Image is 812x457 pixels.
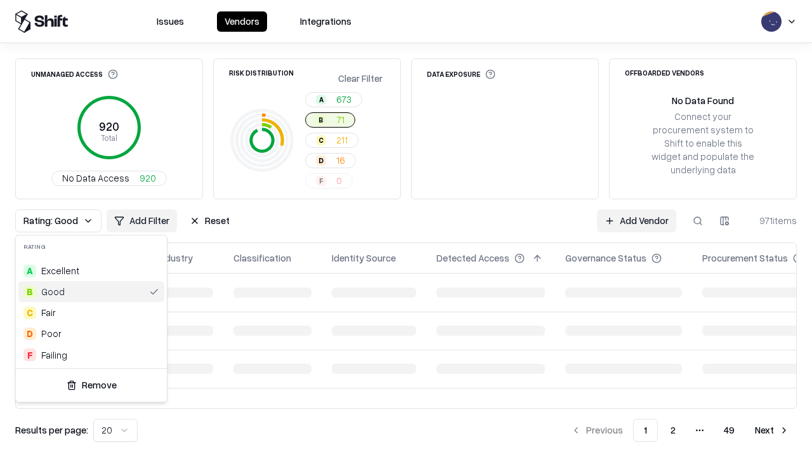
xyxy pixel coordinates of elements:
[16,235,167,258] div: Rating
[41,306,56,319] span: Fair
[41,285,65,298] span: Good
[23,348,36,361] div: F
[41,327,62,340] div: Poor
[21,374,162,397] button: Remove
[23,286,36,298] div: B
[16,258,167,368] div: Suggestions
[41,264,79,277] span: Excellent
[41,348,67,362] div: Failing
[23,307,36,319] div: C
[23,265,36,277] div: A
[23,328,36,340] div: D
